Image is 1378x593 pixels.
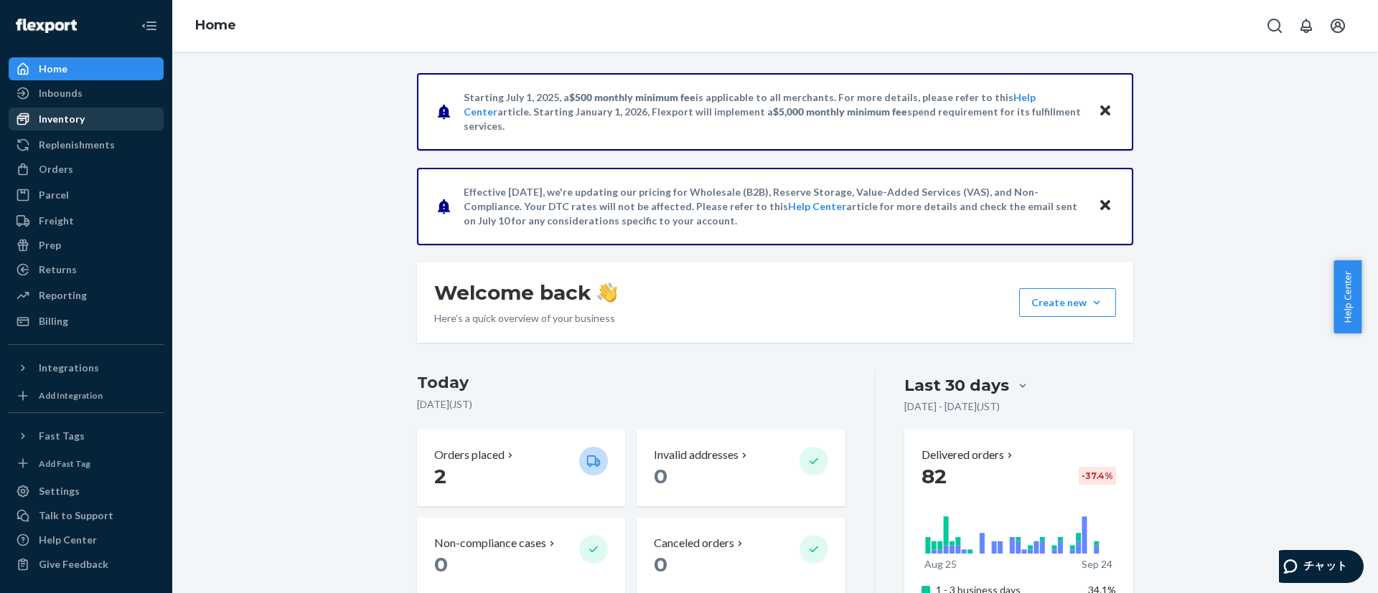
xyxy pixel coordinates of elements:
div: Reporting [39,288,87,303]
a: Inventory [9,108,164,131]
button: Give Feedback [9,553,164,576]
button: Close Navigation [135,11,164,40]
span: 2 [434,464,446,488]
div: Add Fast Tag [39,457,90,470]
a: Parcel [9,184,164,207]
button: Integrations [9,356,164,379]
p: Canceled orders [654,535,734,551]
div: Settings [39,484,80,498]
div: Give Feedback [39,557,108,571]
a: Help Center [9,528,164,551]
div: Fast Tags [39,429,85,443]
div: Talk to Support [39,508,113,523]
h3: Today [417,371,845,394]
button: Fast Tags [9,424,164,447]
img: hand-wave emoji [597,283,617,303]
div: Help Center [39,533,97,547]
p: Aug 25 [924,557,957,571]
ol: breadcrumbs [184,5,248,47]
div: Orders [39,162,73,176]
button: Orders placed 2 [417,430,625,506]
a: Inbounds [9,82,164,105]
h1: Welcome back [434,280,617,305]
div: Prep [39,238,61,252]
button: Close [1096,196,1115,217]
div: Returns [39,262,77,277]
div: Inbounds [39,86,83,100]
button: Open Search Box [1260,11,1289,40]
button: Create new [1019,288,1116,317]
a: Reporting [9,284,164,307]
p: Effective [DATE], we're updating our pricing for Wholesale (B2B), Reserve Storage, Value-Added Se... [464,185,1084,228]
p: Non-compliance cases [434,535,546,551]
div: -37.4 % [1079,467,1116,485]
p: Here’s a quick overview of your business [434,311,617,326]
p: [DATE] ( JST ) [417,397,845,412]
a: Help Center [788,200,846,212]
div: Inventory [39,112,85,126]
p: Starting July 1, 2025, a is applicable to all merchants. For more details, please refer to this a... [464,90,1084,133]
a: Billing [9,310,164,333]
span: 0 [654,552,667,577]
a: Add Integration [9,385,164,407]
p: [DATE] - [DATE] ( JST ) [904,399,1000,414]
p: Invalid addresses [654,447,739,463]
a: Returns [9,258,164,281]
div: Last 30 days [904,374,1009,397]
button: Open account menu [1323,11,1352,40]
a: Home [9,57,164,80]
span: $5,000 monthly minimum fee [773,105,907,118]
p: Orders placed [434,447,505,463]
div: Home [39,62,67,76]
button: Talk to Support [9,504,164,527]
div: Integrations [39,361,99,375]
a: Orders [9,158,164,181]
iframe: ウィジェットを開いて担当者とチャットできます [1279,550,1364,586]
p: Sep 24 [1082,557,1112,571]
a: Add Fast Tag [9,453,164,475]
span: 82 [922,464,947,488]
a: Settings [9,480,164,503]
div: Replenishments [39,138,115,152]
a: Freight [9,209,164,232]
a: Prep [9,234,164,257]
button: Help Center [1334,260,1361,333]
a: Replenishments [9,133,164,156]
button: Invalid addresses 0 [637,430,845,506]
button: Close [1096,101,1115,122]
span: 0 [654,464,667,488]
div: Freight [39,214,74,228]
span: $500 monthly minimum fee [569,91,695,103]
span: 0 [434,552,448,577]
div: Parcel [39,188,69,202]
button: Delivered orders [922,447,1016,463]
div: Billing [39,314,68,328]
div: Add Integration [39,389,103,402]
img: Flexport logo [16,19,77,33]
a: Home [195,17,236,33]
button: Open notifications [1292,11,1321,40]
